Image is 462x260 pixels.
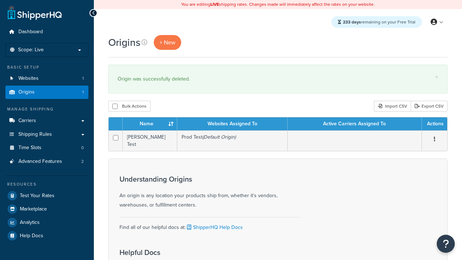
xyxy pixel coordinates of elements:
span: Carriers [18,118,36,124]
span: 1 [82,89,84,95]
a: Carriers [5,114,88,127]
div: Basic Setup [5,64,88,70]
span: Help Docs [20,233,43,239]
li: Websites [5,72,88,85]
td: Prod Test [177,130,288,151]
div: Origin was successfully deleted. [118,74,438,84]
a: Dashboard [5,25,88,39]
li: Origins [5,86,88,99]
span: 2 [81,159,84,165]
a: Websites 1 [5,72,88,85]
span: Scope: Live [18,47,44,53]
th: Actions [422,117,447,130]
span: 0 [81,145,84,151]
span: Origins [18,89,35,95]
span: Marketplace [20,206,47,212]
h3: Helpful Docs [119,248,262,256]
span: Time Slots [18,145,42,151]
a: Advanced Features 2 [5,155,88,168]
h3: Understanding Origins [119,175,300,183]
button: Bulk Actions [108,101,151,112]
th: Name : activate to sort column ascending [123,117,177,130]
a: Help Docs [5,229,88,242]
div: Resources [5,181,88,187]
span: Websites [18,75,39,82]
a: × [435,74,438,80]
li: Advanced Features [5,155,88,168]
th: Websites Assigned To [177,117,288,130]
span: + New [160,38,175,47]
a: + New [154,35,181,50]
th: Active Carriers Assigned To [288,117,422,130]
div: An origin is any location your products ship from, whether it's vendors, warehouses, or fulfillme... [119,175,300,210]
span: Dashboard [18,29,43,35]
div: Find all of our helpful docs at: [119,217,300,232]
span: Test Your Rates [20,193,55,199]
b: LIVE [210,1,219,8]
a: Shipping Rules [5,128,88,141]
span: Analytics [20,220,40,226]
button: Open Resource Center [437,235,455,253]
strong: 233 days [343,19,361,25]
a: Marketplace [5,203,88,216]
div: Import CSV [374,101,411,112]
a: Test Your Rates [5,189,88,202]
td: [PERSON_NAME] Test [123,130,177,151]
span: 1 [82,75,84,82]
div: Manage Shipping [5,106,88,112]
div: remaining on your Free Trial [331,16,422,28]
span: Shipping Rules [18,131,52,138]
a: Export CSV [411,101,448,112]
a: Origins 1 [5,86,88,99]
a: Time Slots 0 [5,141,88,155]
h1: Origins [108,35,140,49]
li: Time Slots [5,141,88,155]
a: ShipperHQ Help Docs [186,224,243,231]
span: Advanced Features [18,159,62,165]
a: ShipperHQ Home [8,5,62,20]
a: Analytics [5,216,88,229]
i: (Default Origin) [202,133,236,141]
